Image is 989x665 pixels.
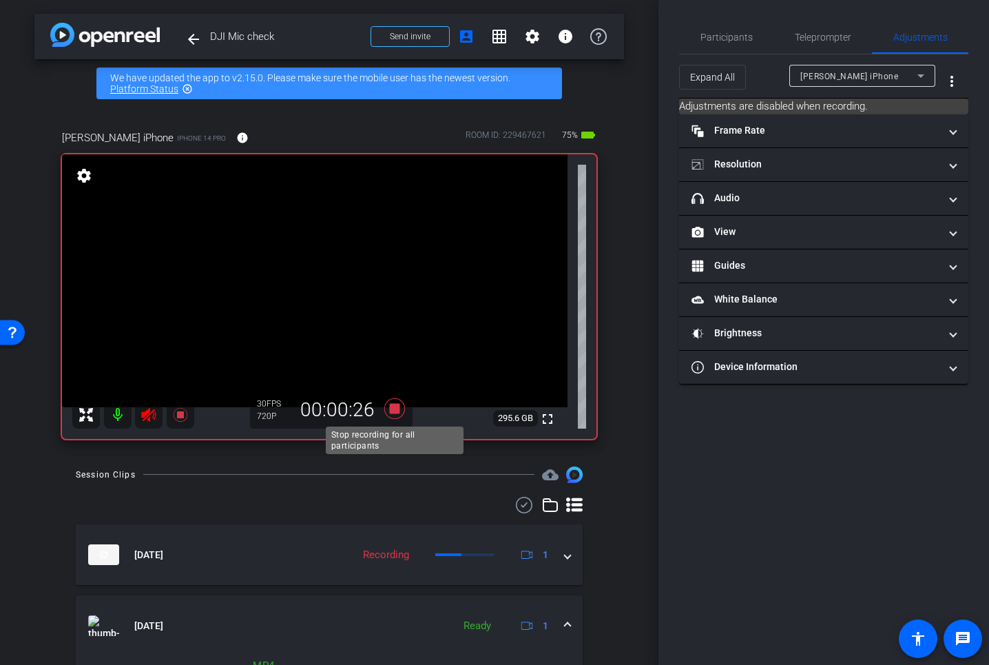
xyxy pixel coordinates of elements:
span: FPS [267,399,281,409]
span: Teleprompter [795,32,851,42]
mat-icon: battery_std [580,127,596,143]
mat-expansion-panel-header: Guides [679,249,968,283]
mat-icon: message [955,631,971,647]
mat-icon: grid_on [491,28,508,45]
mat-expansion-panel-header: White Balance [679,283,968,316]
mat-expansion-panel-header: thumb-nail[DATE]Ready1 [76,595,583,656]
span: Destinations for your clips [542,467,559,483]
div: Stop recording for all participants [326,427,464,454]
span: [PERSON_NAME] iPhone [800,72,898,81]
mat-panel-title: Device Information [691,360,939,374]
mat-icon: settings [524,28,541,45]
img: thumb-nail [88,544,119,565]
div: Session Clips [76,468,136,482]
mat-icon: cloud_upload [542,467,559,483]
span: Adjustments [893,32,948,42]
mat-panel-title: Resolution [691,157,939,172]
div: We have updated the app to v2.15.0. Please make sure the mobile user has the newest version. [96,68,562,99]
span: [DATE] [134,619,163,633]
mat-icon: info [557,28,574,45]
mat-card: Adjustments are disabled when recording. [679,99,968,114]
div: Recording [356,547,416,563]
mat-icon: highlight_off [182,83,193,94]
img: thumb-nail [88,615,119,636]
div: ROOM ID: 229467621 [466,129,546,149]
mat-panel-title: White Balance [691,292,939,307]
img: Session clips [566,467,583,483]
mat-expansion-panel-header: View [679,216,968,249]
div: 720P [257,411,291,422]
mat-expansion-panel-header: Frame Rate [679,114,968,147]
span: 1 [543,619,548,633]
button: Send invite [371,26,450,47]
mat-expansion-panel-header: Brightness [679,317,968,350]
button: Expand All [679,65,746,90]
span: 1 [543,548,548,562]
mat-icon: settings [74,167,94,184]
span: Expand All [690,64,735,90]
span: [DATE] [134,548,163,562]
mat-panel-title: Audio [691,191,939,205]
mat-icon: arrow_back [185,31,202,48]
mat-expansion-panel-header: thumb-nail[DATE]Recording1 [76,524,583,585]
span: DJI Mic check [210,23,362,50]
mat-icon: more_vert [944,73,960,90]
mat-panel-title: Brightness [691,326,939,340]
mat-panel-title: Frame Rate [691,123,939,138]
div: Ready [457,618,498,634]
mat-expansion-panel-header: Resolution [679,148,968,181]
span: 295.6 GB [493,410,538,427]
img: app-logo [50,23,160,47]
mat-expansion-panel-header: Audio [679,182,968,215]
div: 30 [257,398,291,409]
button: More Options for Adjustments Panel [935,65,968,98]
mat-icon: fullscreen [539,411,556,427]
mat-icon: info [236,132,249,144]
span: Send invite [390,31,430,42]
mat-icon: accessibility [910,631,926,647]
span: iPhone 14 Pro [177,133,226,143]
mat-expansion-panel-header: Device Information [679,351,968,384]
span: [PERSON_NAME] iPhone [62,130,174,145]
mat-panel-title: View [691,225,939,239]
span: 75% [560,124,580,146]
mat-panel-title: Guides [691,258,939,273]
div: 00:00:26 [291,398,384,422]
mat-icon: account_box [458,28,475,45]
span: Participants [700,32,753,42]
a: Platform Status [110,83,178,94]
